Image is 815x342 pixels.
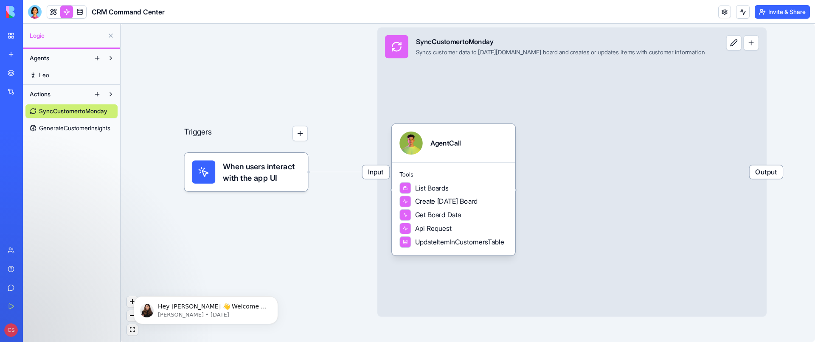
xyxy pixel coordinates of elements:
[755,5,810,19] button: Invite & Share
[184,153,308,191] div: When users interact with the app UI
[415,196,478,206] span: Create Monday Board
[430,138,461,148] div: AgentCall
[25,87,90,101] button: Actions
[25,104,118,118] a: SyncCustomertoMonday
[377,28,767,317] div: InputSyncCustomertoMondaySyncs customer data to [DATE][DOMAIN_NAME] board and creates or updates ...
[39,71,49,79] span: Leo
[30,90,51,98] span: Actions
[184,95,308,191] div: Triggers
[416,49,705,56] div: Syncs customer data to [DATE][DOMAIN_NAME] board and creates or updates items with customer infor...
[415,183,449,193] span: List Boards
[25,68,118,82] a: Leo
[399,171,508,178] span: Tools
[30,54,49,62] span: Agents
[415,210,461,220] span: Get Board Data
[121,278,291,338] iframe: Intercom notifications message
[750,165,783,179] span: Output
[25,121,118,135] a: GenerateCustomerInsights
[392,124,515,255] div: AgentCallToolsList BoardsCreate [DATE] BoardGet Board DataApi RequestUpdateItemInCustomersTable
[6,6,59,18] img: logo
[39,107,107,115] span: SyncCustomertoMonday
[416,37,705,47] div: SyncCustomertoMonday
[25,51,90,65] button: Agents
[30,31,104,40] span: Logic
[92,7,165,17] span: CRM Command Center
[415,224,452,233] span: Api Request
[39,124,110,132] span: GenerateCustomerInsights
[223,160,300,184] span: When users interact with the app UI
[363,165,390,179] span: Input
[4,323,18,337] span: CS
[415,237,504,247] span: UpdateItemInCustomersTable
[184,126,212,141] p: Triggers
